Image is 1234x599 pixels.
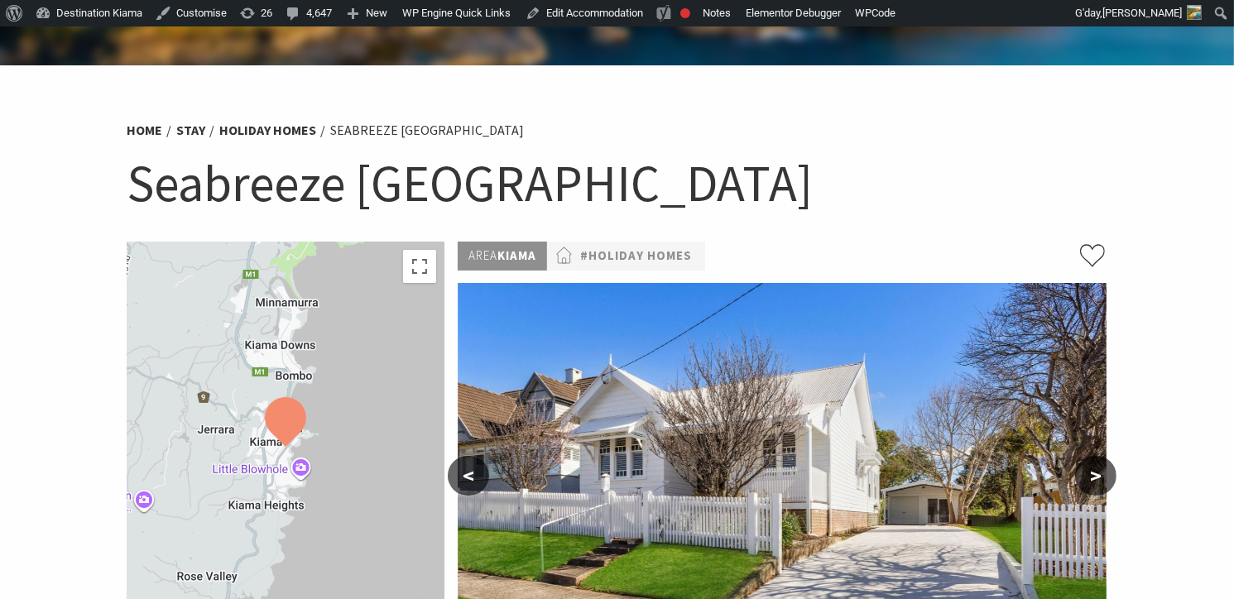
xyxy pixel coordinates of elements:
[331,120,525,141] li: Seabreeze [GEOGRAPHIC_DATA]
[580,246,692,266] a: #Holiday Homes
[1075,456,1116,496] button: >
[403,250,436,283] button: Toggle fullscreen view
[468,247,497,263] span: Area
[448,456,489,496] button: <
[127,122,163,139] a: Home
[1102,7,1182,19] span: [PERSON_NAME]
[458,242,547,271] p: Kiama
[127,150,1107,217] h1: Seabreeze [GEOGRAPHIC_DATA]
[680,8,690,18] div: Focus keyphrase not set
[220,122,317,139] a: Holiday Homes
[177,122,206,139] a: Stay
